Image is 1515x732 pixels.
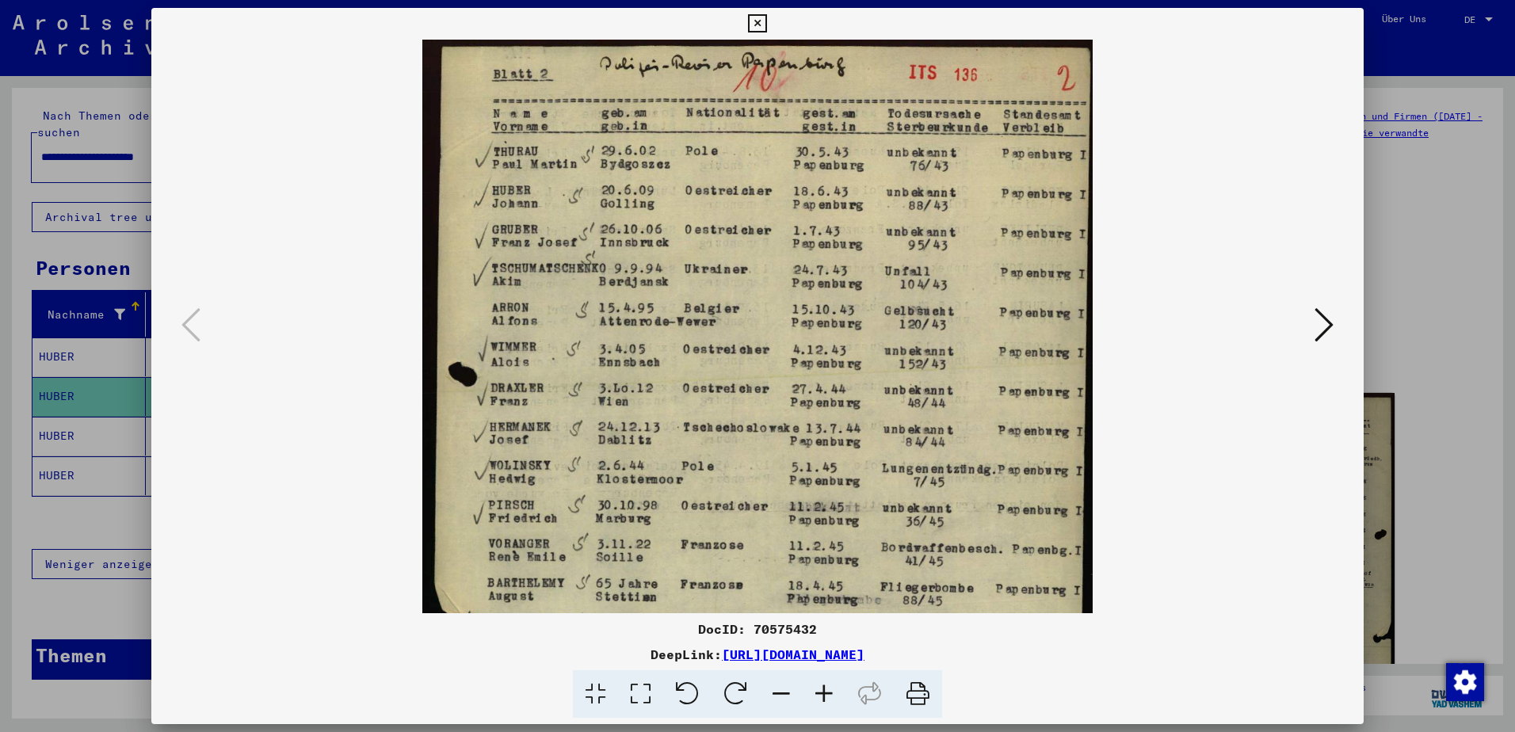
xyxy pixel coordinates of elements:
div: Zustimmung ändern [1445,662,1483,700]
img: Zustimmung ändern [1446,663,1484,701]
a: [URL][DOMAIN_NAME] [722,646,864,662]
div: DeepLink: [151,645,1364,664]
div: DocID: 70575432 [151,620,1364,639]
